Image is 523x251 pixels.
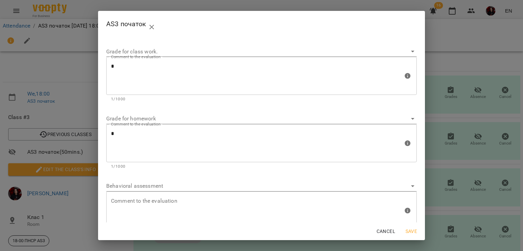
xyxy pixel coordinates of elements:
[111,163,412,170] p: 1/1000
[400,225,422,237] button: Save
[106,16,417,33] h2: AS3 початок
[403,227,419,235] span: Save
[377,227,395,235] span: Cancel
[106,57,417,102] div: Max: 1000 characters
[111,96,412,103] p: 1/1000
[144,19,160,35] button: close
[374,225,398,237] button: Cancel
